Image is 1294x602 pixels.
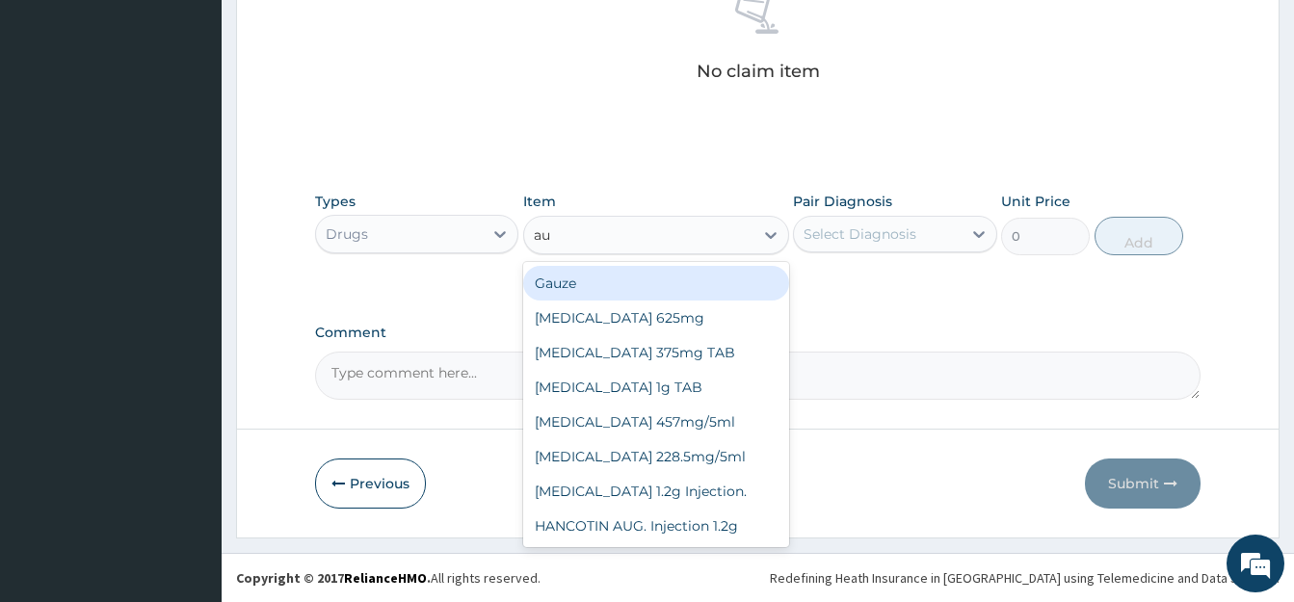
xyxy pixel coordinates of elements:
[523,474,789,509] div: [MEDICAL_DATA] 1.2g Injection.
[697,62,820,81] p: No claim item
[804,224,916,244] div: Select Diagnosis
[523,405,789,439] div: [MEDICAL_DATA] 457mg/5ml
[315,458,426,509] button: Previous
[523,301,789,335] div: [MEDICAL_DATA] 625mg
[523,370,789,405] div: [MEDICAL_DATA] 1g TAB
[315,325,1201,341] label: Comment
[523,335,789,370] div: [MEDICAL_DATA] 375mg TAB
[112,179,266,374] span: We're online!
[523,439,789,474] div: [MEDICAL_DATA] 228.5mg/5ml
[1001,192,1070,211] label: Unit Price
[344,569,427,587] a: RelianceHMO
[523,509,789,543] div: HANCOTIN AUG. Injection 1.2g
[326,224,368,244] div: Drugs
[770,568,1280,588] div: Redefining Heath Insurance in [GEOGRAPHIC_DATA] using Telemedicine and Data Science!
[36,96,78,144] img: d_794563401_company_1708531726252_794563401
[315,194,356,210] label: Types
[316,10,362,56] div: Minimize live chat window
[523,266,789,301] div: Gauze
[10,399,367,466] textarea: Type your message and hit 'Enter'
[1085,458,1201,509] button: Submit
[100,108,324,133] div: Chat with us now
[1095,217,1183,255] button: Add
[793,192,892,211] label: Pair Diagnosis
[523,192,556,211] label: Item
[222,553,1294,602] footer: All rights reserved.
[236,569,431,587] strong: Copyright © 2017 .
